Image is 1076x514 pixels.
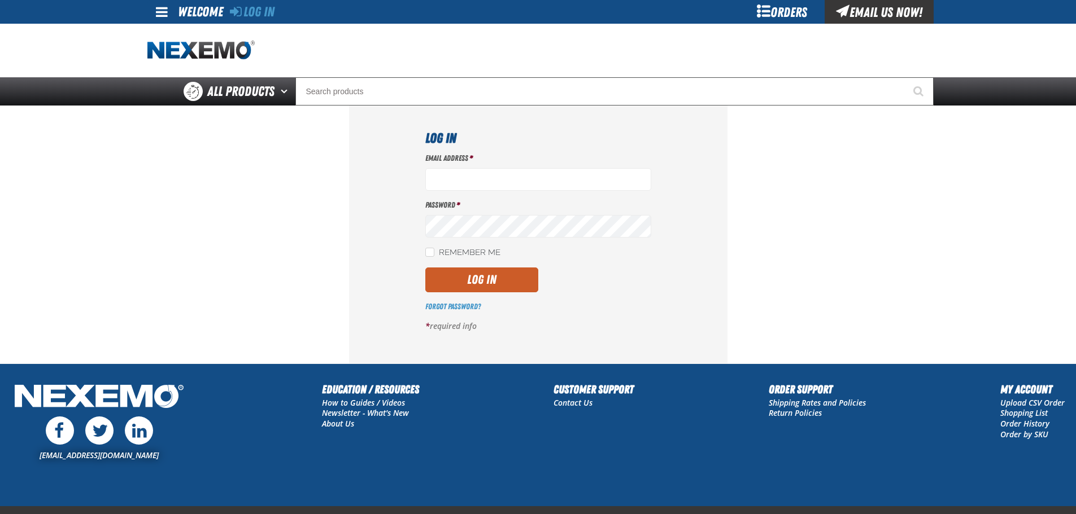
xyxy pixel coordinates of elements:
[322,381,419,398] h2: Education / Resources
[322,397,405,408] a: How to Guides / Videos
[425,153,651,164] label: Email Address
[147,41,255,60] a: Home
[40,450,159,460] a: [EMAIL_ADDRESS][DOMAIN_NAME]
[207,81,275,102] span: All Products
[425,321,651,332] p: required info
[769,381,866,398] h2: Order Support
[425,248,500,258] label: Remember Me
[1000,397,1065,408] a: Upload CSV Order
[1000,381,1065,398] h2: My Account
[322,407,409,418] a: Newsletter - What's New
[769,397,866,408] a: Shipping Rates and Policies
[425,302,481,311] a: Forgot Password?
[1000,407,1048,418] a: Shopping List
[1000,429,1048,440] a: Order by SKU
[425,128,651,148] h1: Log In
[905,77,934,106] button: Start Searching
[1000,418,1049,429] a: Order History
[230,4,275,20] a: Log In
[554,397,593,408] a: Contact Us
[769,407,822,418] a: Return Policies
[11,381,187,414] img: Nexemo Logo
[277,77,295,106] button: Open All Products pages
[425,267,538,292] button: Log In
[425,200,651,210] label: Password
[425,248,434,257] input: Remember Me
[554,381,634,398] h2: Customer Support
[295,77,934,106] input: Search
[322,418,354,429] a: About Us
[147,41,255,60] img: Nexemo logo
